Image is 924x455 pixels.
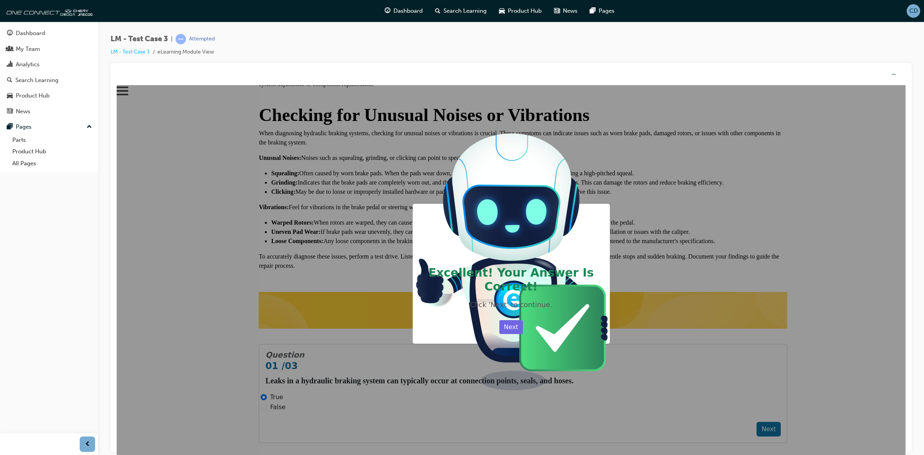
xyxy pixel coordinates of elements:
h2: Excellent! Your Answer Is Correct! [296,171,493,208]
span: guage-icon [385,6,390,16]
li: eLearning Module View [157,48,214,57]
a: pages-iconPages [584,3,621,19]
span: people-icon [7,46,13,53]
span: | [171,35,172,44]
a: Search Learning [3,73,95,87]
span: Search Learning [444,7,487,15]
span: news-icon [554,6,560,16]
span: search-icon [7,77,12,84]
span: News [563,7,577,15]
span: Dashboard [393,7,423,15]
div: Pages [16,123,32,131]
a: car-iconProduct Hub [493,3,548,19]
div: Search Learning [15,76,59,85]
a: Product Hub [9,146,95,158]
a: Analytics [3,57,95,72]
span: car-icon [7,92,13,99]
span: car-icon [499,6,505,16]
a: LM - Test Case 3 [110,49,150,55]
div: Analytics [16,60,40,69]
span: search-icon [435,6,440,16]
span: CD [909,7,918,15]
a: Product Hub [3,89,95,103]
a: My Team [3,42,95,56]
a: Parts [9,134,95,146]
span: chart-icon [7,61,13,68]
button: Next [383,235,406,249]
button: Pages [3,120,95,134]
div: Attempted [189,35,215,43]
a: All Pages [9,158,95,170]
img: cheryconnect [4,3,92,18]
span: prev-icon [85,440,90,449]
span: guage-icon [7,30,13,37]
a: news-iconNews [548,3,584,19]
div: News [16,107,30,116]
a: guage-iconDashboard [378,3,429,19]
span: Pages [599,7,614,15]
span: up-icon [87,122,92,132]
span: Product Hub [508,7,542,15]
span: news-icon [7,108,13,115]
span: pages-icon [7,124,13,131]
div: Product Hub [16,91,50,100]
a: search-iconSearch Learning [429,3,493,19]
a: Dashboard [3,26,95,40]
span: learningRecordVerb_ATTEMPT-icon [176,34,186,44]
span: pages-icon [590,6,596,16]
span: LM - Test Case 3 [110,35,168,44]
div: My Team [16,45,40,54]
button: DashboardMy TeamAnalyticsSearch LearningProduct HubNews [3,25,95,120]
button: CD [907,4,920,18]
a: News [3,104,95,119]
div: Dashboard [16,29,45,38]
div: Click 'Next' to continue. [307,215,482,223]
